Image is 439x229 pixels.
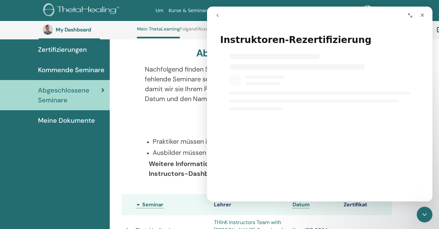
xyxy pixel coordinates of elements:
[207,7,432,201] iframe: Intercom live chat
[417,207,432,222] iframe: Intercom live chat
[38,115,95,125] span: Meine Dokumente
[248,5,297,17] a: Erfolgsgeschichten
[43,3,122,18] img: logo.png
[149,159,344,178] b: Weitere Informationen finden Sie in Ihrem Practitioners- oder Instructors-Dashboard.
[166,5,212,17] a: Kurse & Seminare
[153,5,166,17] a: Um
[43,24,53,35] img: default.jpg
[196,47,317,59] h3: Abgeschlossene Seminare
[362,5,373,16] img: default.jpg
[145,64,368,104] p: Nachfolgend finden Sie Ihre abgeschlossenen Seminare. Wenn Sie fehlende Seminare sehen, teilen Si...
[137,26,180,38] a: Mein ThetaLearning
[56,27,121,33] h3: My Dashboard
[297,5,329,17] a: Ressourcen
[38,65,105,75] span: Kommende Seminare
[38,45,87,54] span: Zertifizierungen
[38,85,101,105] span: Abgeschlossene Seminare
[211,194,289,215] th: Lehrer
[180,26,197,37] a: Folgend
[340,194,392,215] th: Zertifikat
[293,201,310,208] a: Datum
[153,148,368,157] p: Ausbilder müssen ihre Zertifizierung alle 4 Jahre erneut zertifizieren.
[212,5,248,17] a: Zertifizierung
[329,5,357,17] a: Speichern
[153,136,368,146] p: Praktiker müssen ihre Zertifizierung alle 5 Jahre erneut zertifizieren.
[197,26,227,37] a: Wunschzettel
